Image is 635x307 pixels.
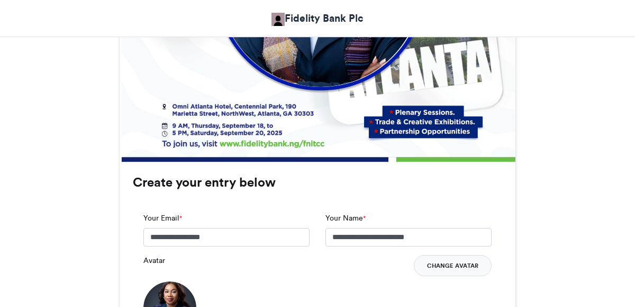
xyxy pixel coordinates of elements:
[133,176,502,189] h3: Create your entry below
[143,213,182,224] label: Your Email
[143,255,165,266] label: Avatar
[414,255,492,276] button: Change Avatar
[271,13,285,26] img: Fidelity Bank
[271,11,364,26] a: Fidelity Bank Plc
[325,213,366,224] label: Your Name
